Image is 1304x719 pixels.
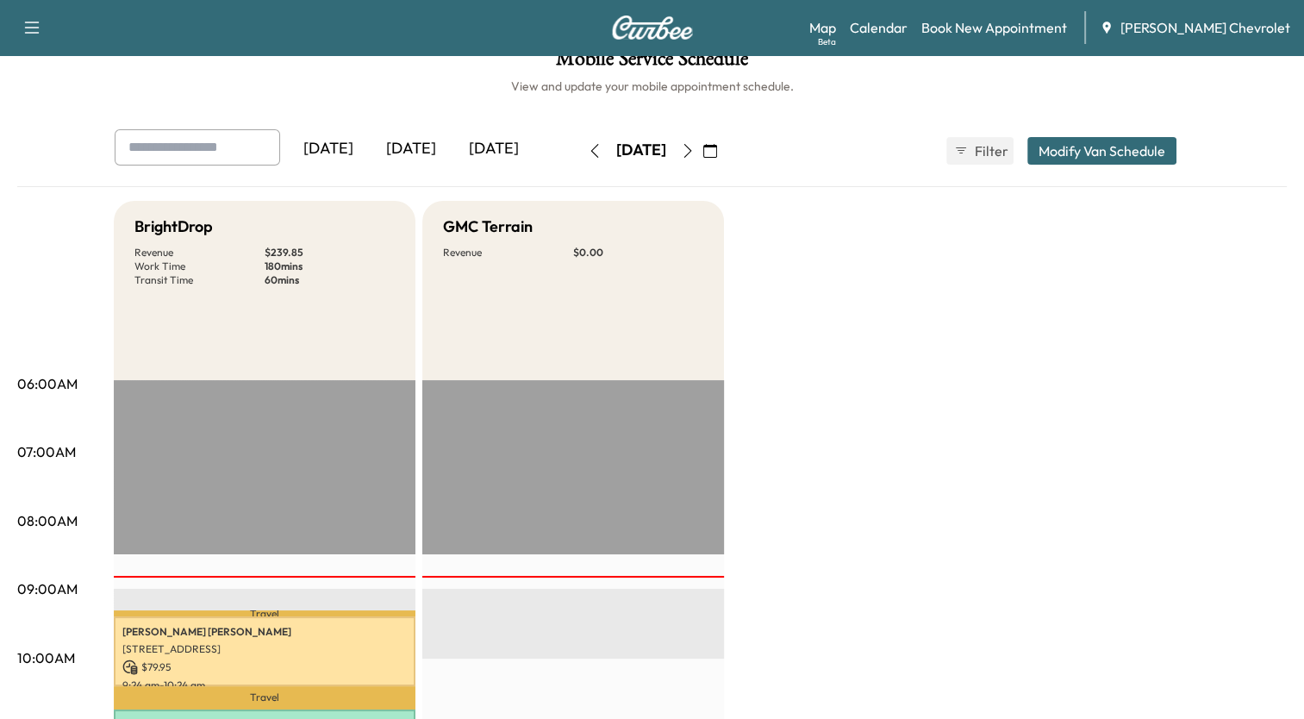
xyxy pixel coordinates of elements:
[818,35,836,48] div: Beta
[443,246,573,259] p: Revenue
[616,140,666,161] div: [DATE]
[1120,17,1290,38] span: [PERSON_NAME] Chevrolet
[17,373,78,394] p: 06:00AM
[265,246,395,259] p: $ 239.85
[114,686,415,710] p: Travel
[17,578,78,599] p: 09:00AM
[573,246,703,259] p: $ 0.00
[122,660,407,675] p: $ 79.95
[122,678,407,692] p: 9:24 am - 10:24 am
[265,259,395,273] p: 180 mins
[370,129,452,169] div: [DATE]
[611,16,694,40] img: Curbee Logo
[975,141,1006,161] span: Filter
[134,246,265,259] p: Revenue
[134,273,265,287] p: Transit Time
[17,78,1287,95] h6: View and update your mobile appointment schedule.
[809,17,836,38] a: MapBeta
[265,273,395,287] p: 60 mins
[114,610,415,616] p: Travel
[1027,137,1176,165] button: Modify Van Schedule
[17,510,78,531] p: 08:00AM
[134,259,265,273] p: Work Time
[17,441,76,462] p: 07:00AM
[134,215,213,239] h5: BrightDrop
[122,625,407,639] p: [PERSON_NAME] [PERSON_NAME]
[850,17,908,38] a: Calendar
[921,17,1067,38] a: Book New Appointment
[17,48,1287,78] h1: Mobile Service Schedule
[287,129,370,169] div: [DATE]
[122,642,407,656] p: [STREET_ADDRESS]
[452,129,535,169] div: [DATE]
[443,215,533,239] h5: GMC Terrain
[946,137,1014,165] button: Filter
[17,647,75,668] p: 10:00AM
